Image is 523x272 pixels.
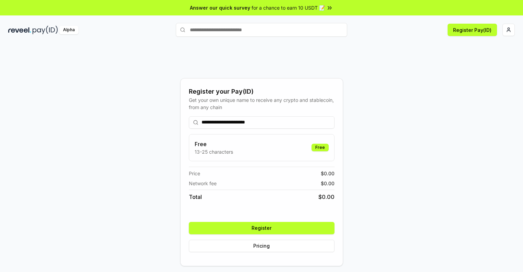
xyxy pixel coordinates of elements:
[195,140,233,148] h3: Free
[312,144,329,151] div: Free
[33,26,58,34] img: pay_id
[321,170,335,177] span: $ 0.00
[189,170,200,177] span: Price
[318,193,335,201] span: $ 0.00
[321,180,335,187] span: $ 0.00
[189,193,202,201] span: Total
[448,24,497,36] button: Register Pay(ID)
[190,4,250,11] span: Answer our quick survey
[8,26,31,34] img: reveel_dark
[189,96,335,111] div: Get your own unique name to receive any crypto and stablecoin, from any chain
[59,26,78,34] div: Alpha
[189,240,335,252] button: Pricing
[189,180,217,187] span: Network fee
[252,4,325,11] span: for a chance to earn 10 USDT 📝
[189,87,335,96] div: Register your Pay(ID)
[195,148,233,155] p: 13-25 characters
[189,222,335,234] button: Register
